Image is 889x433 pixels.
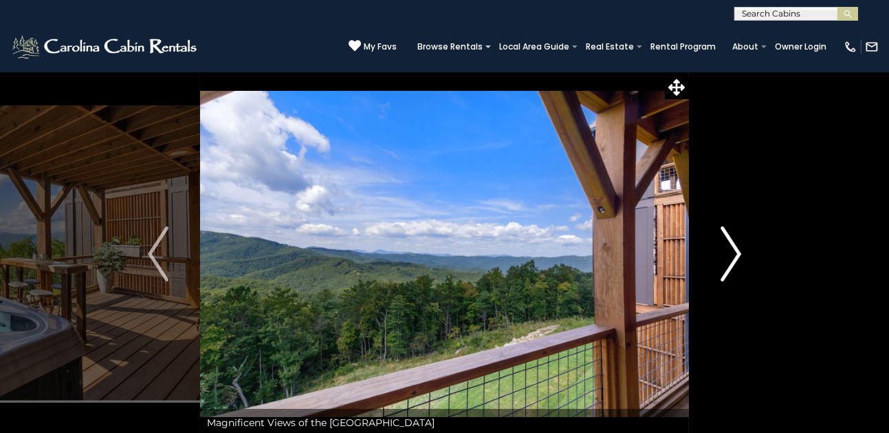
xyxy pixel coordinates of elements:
img: White-1-2.png [10,33,201,61]
span: My Favs [364,41,397,53]
img: arrow [721,226,741,282]
a: My Favs [349,39,397,54]
img: arrow [148,226,168,282]
a: Rental Program [644,37,723,56]
img: phone-regular-white.png [844,40,857,54]
a: Owner Login [768,37,833,56]
img: mail-regular-white.png [865,40,879,54]
a: Real Estate [579,37,641,56]
a: Local Area Guide [492,37,576,56]
a: Browse Rentals [410,37,490,56]
a: About [725,37,765,56]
